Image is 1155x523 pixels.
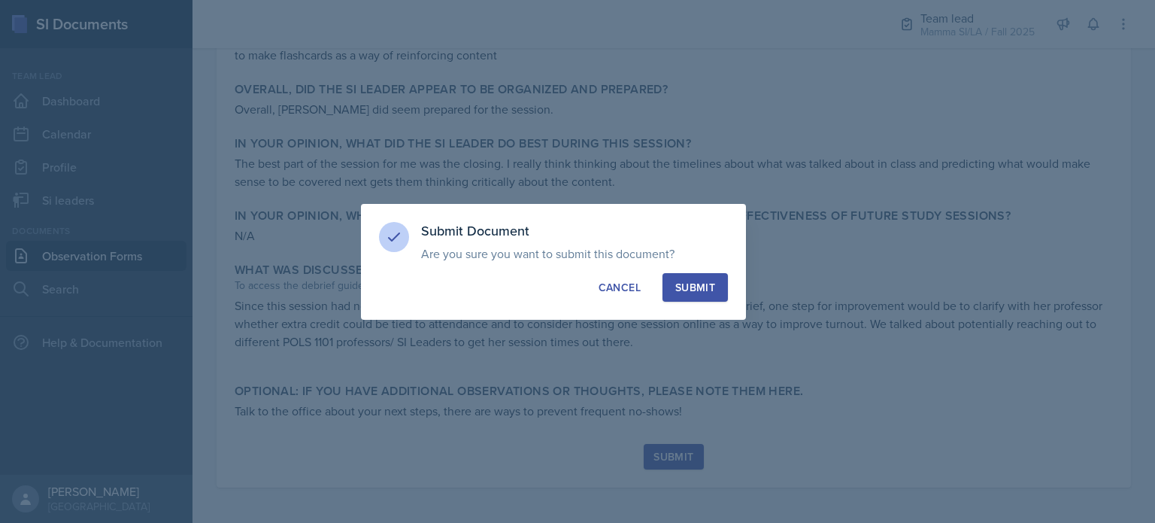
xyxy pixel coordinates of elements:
[421,246,728,261] p: Are you sure you want to submit this document?
[421,222,728,240] h3: Submit Document
[586,273,653,302] button: Cancel
[675,280,715,295] div: Submit
[599,280,641,295] div: Cancel
[662,273,728,302] button: Submit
